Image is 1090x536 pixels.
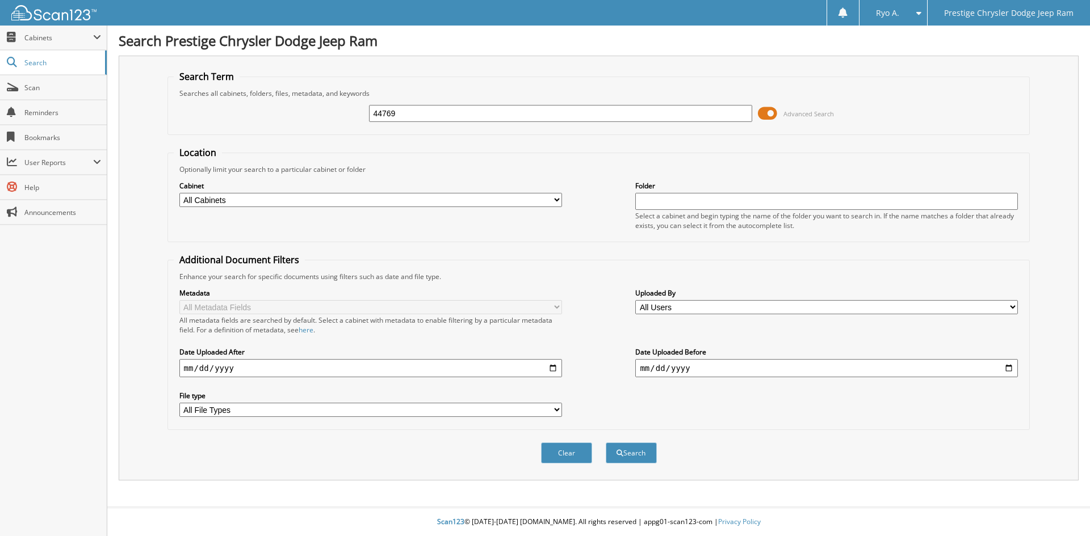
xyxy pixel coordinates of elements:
[24,183,101,192] span: Help
[174,272,1024,281] div: Enhance your search for specific documents using filters such as date and file type.
[635,288,1018,298] label: Uploaded By
[179,359,562,377] input: start
[174,146,222,159] legend: Location
[24,133,101,142] span: Bookmarks
[174,254,305,266] legend: Additional Document Filters
[24,208,101,217] span: Announcements
[179,288,562,298] label: Metadata
[24,33,93,43] span: Cabinets
[635,181,1018,191] label: Folder
[1033,482,1090,536] iframe: Chat Widget
[174,164,1024,174] div: Optionally limit your search to a particular cabinet or folder
[24,108,101,117] span: Reminders
[876,10,899,16] span: Ryo A.
[24,83,101,92] span: Scan
[606,442,657,463] button: Search
[718,517,761,526] a: Privacy Policy
[944,10,1074,16] span: Prestige Chrysler Dodge Jeep Ram
[11,5,97,20] img: scan123-logo-white.svg
[179,315,562,335] div: All metadata fields are searched by default. Select a cabinet with metadata to enable filtering b...
[541,442,592,463] button: Clear
[179,391,562,400] label: File type
[24,58,99,67] span: Search
[437,517,464,526] span: Scan123
[179,347,562,357] label: Date Uploaded After
[635,347,1018,357] label: Date Uploaded Before
[119,31,1079,50] h1: Search Prestige Chrysler Dodge Jeep Ram
[179,181,562,191] label: Cabinet
[299,325,313,335] a: here
[174,88,1024,98] div: Searches all cabinets, folders, files, metadata, and keywords
[635,211,1018,230] div: Select a cabinet and begin typing the name of the folder you want to search in. If the name match...
[635,359,1018,377] input: end
[174,70,240,83] legend: Search Term
[783,109,834,118] span: Advanced Search
[107,508,1090,536] div: © [DATE]-[DATE] [DOMAIN_NAME]. All rights reserved | appg01-scan123-com |
[24,158,93,167] span: User Reports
